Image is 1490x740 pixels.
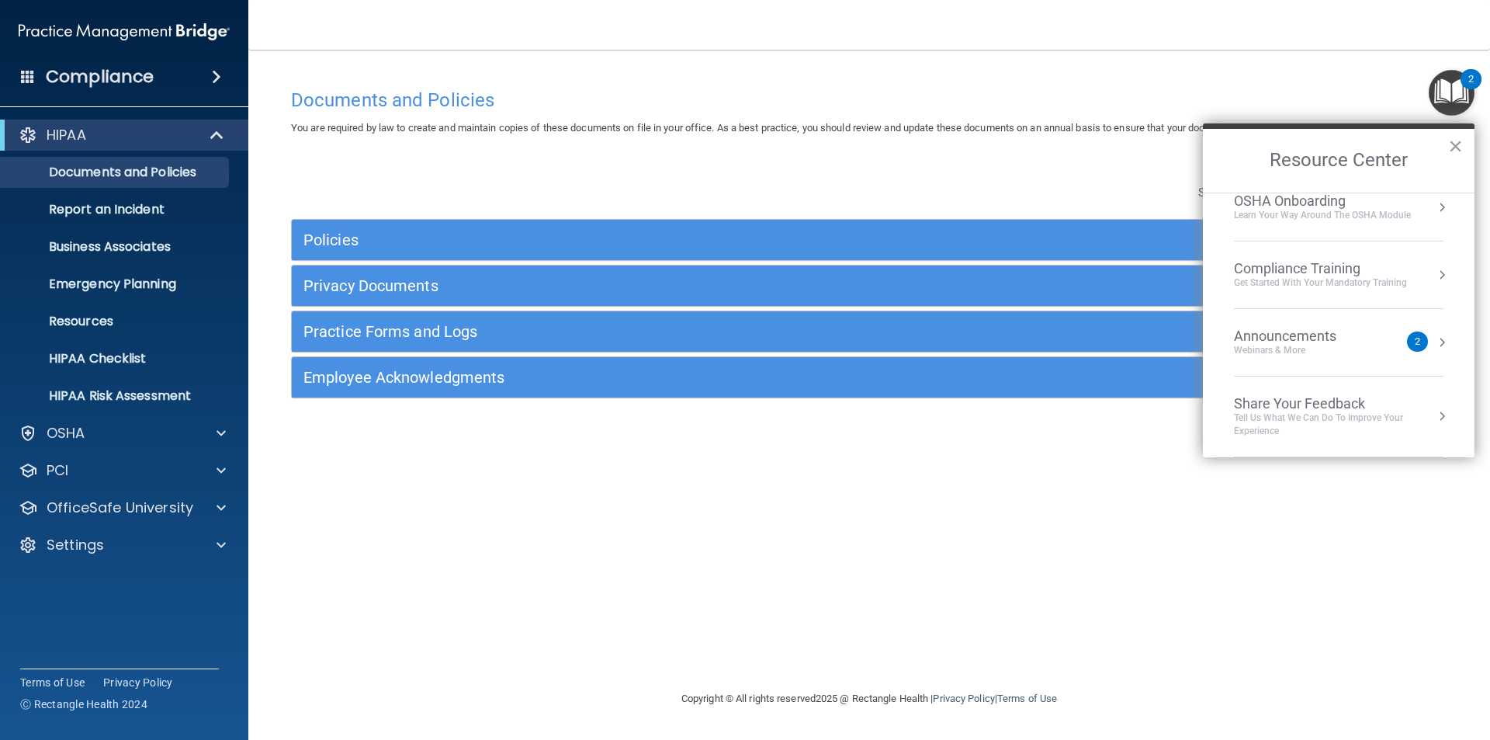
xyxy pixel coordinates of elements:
[47,424,85,443] p: OSHA
[997,693,1057,704] a: Terms of Use
[10,239,222,255] p: Business Associates
[1221,630,1471,692] iframe: Drift Widget Chat Controller
[10,351,222,367] p: HIPAA Checklist
[1234,412,1443,438] div: Tell Us What We Can Do to Improve Your Experience
[303,365,1435,390] a: Employee Acknowledgments
[303,231,1146,248] h5: Policies
[586,674,1152,724] div: Copyright © All rights reserved 2025 @ Rectangle Health | |
[19,461,226,480] a: PCI
[1429,70,1474,116] button: Open Resource Center, 2 new notifications
[10,202,222,217] p: Report an Incident
[47,461,68,480] p: PCI
[10,388,222,404] p: HIPAA Risk Assessment
[20,697,147,712] span: Ⓒ Rectangle Health 2024
[19,499,226,517] a: OfficeSafe University
[1234,395,1443,412] div: Share Your Feedback
[19,424,226,443] a: OSHA
[47,499,193,517] p: OfficeSafe University
[10,276,222,292] p: Emergency Planning
[303,323,1146,340] h5: Practice Forms and Logs
[103,675,173,690] a: Privacy Policy
[303,228,1435,252] a: Policies
[303,273,1435,298] a: Privacy Documents
[10,165,222,180] p: Documents and Policies
[46,66,154,88] h4: Compliance
[303,319,1435,344] a: Practice Forms and Logs
[1234,276,1407,290] div: Get Started with your mandatory training
[1468,79,1474,99] div: 2
[1234,193,1411,210] div: OSHA Onboarding
[303,277,1146,294] h5: Privacy Documents
[1203,123,1474,457] div: Resource Center
[1234,328,1367,345] div: Announcements
[10,314,222,329] p: Resources
[933,693,994,704] a: Privacy Policy
[1234,209,1411,222] div: Learn your way around the OSHA module
[303,369,1146,386] h5: Employee Acknowledgments
[47,536,104,554] p: Settings
[1234,344,1367,357] div: Webinars & More
[1198,186,1301,200] span: Search Documents:
[1234,260,1407,277] div: Compliance Training
[291,122,1315,134] span: You are required by law to create and maintain copies of these documents on file in your office. ...
[20,675,85,690] a: Terms of Use
[19,126,225,144] a: HIPAA
[291,90,1447,110] h4: Documents and Policies
[19,16,230,47] img: PMB logo
[19,536,226,554] a: Settings
[47,126,86,144] p: HIPAA
[1203,129,1474,193] h2: Resource Center
[1448,134,1463,158] button: Close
